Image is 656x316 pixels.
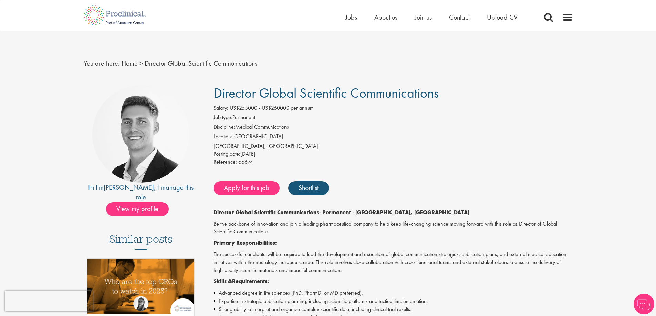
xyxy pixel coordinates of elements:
[487,13,518,22] a: Upload CV
[415,13,432,22] a: Join us
[214,123,573,133] li: Medical Communications
[214,142,573,150] div: [GEOGRAPHIC_DATA], [GEOGRAPHIC_DATA]
[634,294,654,314] img: Chatbot
[84,183,198,202] div: Hi I'm , I manage this role
[214,289,573,297] li: Advanced degree in life sciences (PhD, PharmD, or MD preferred).
[345,13,357,22] a: Jobs
[288,181,329,195] a: Shortlist
[214,113,573,123] li: Permanent
[84,59,120,68] span: You are here:
[145,59,257,68] span: Director Global Scientific Communications
[230,104,314,111] span: US$255000 - US$260000 per annum
[374,13,397,22] a: About us
[449,13,470,22] a: Contact
[133,296,148,311] img: Theodora Savlovschi - Wicks
[214,150,240,157] span: Posting date:
[214,305,573,314] li: Strong ability to interpret and organize complex scientific data, including clinical trial results.
[214,297,573,305] li: Expertise in strategic publication planning, including scientific platforms and tactical implemen...
[214,104,228,112] label: Salary:
[214,220,573,236] p: Be the backbone of innovation and join a leading pharmaceutical company to help keep life-changin...
[214,84,439,102] span: Director Global Scientific Communications
[238,158,253,165] span: 66674
[87,259,195,314] img: Top 10 CROs 2025 | Proclinical
[214,239,277,247] strong: Primary Responsibilities:
[214,133,573,142] li: [GEOGRAPHIC_DATA]
[214,113,232,121] label: Job type:
[214,150,573,158] div: [DATE]
[214,181,280,195] a: Apply for this job
[106,204,176,213] a: View my profile
[92,86,189,183] img: imeage of recruiter George Watson
[214,277,232,285] strong: Skills &
[319,209,469,216] strong: - Permanent - [GEOGRAPHIC_DATA], [GEOGRAPHIC_DATA]
[104,183,154,192] a: [PERSON_NAME]
[214,209,319,216] strong: Director Global Scientific Communications
[106,202,169,216] span: View my profile
[109,233,173,250] h3: Similar posts
[232,277,269,285] strong: Requirements:
[214,251,573,274] p: The successful candidate will be required to lead the development and execution of global communi...
[5,291,93,311] iframe: reCAPTCHA
[214,123,235,131] label: Discipline:
[214,133,232,141] label: Location:
[139,59,143,68] span: >
[214,158,237,166] label: Reference:
[122,59,138,68] a: breadcrumb link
